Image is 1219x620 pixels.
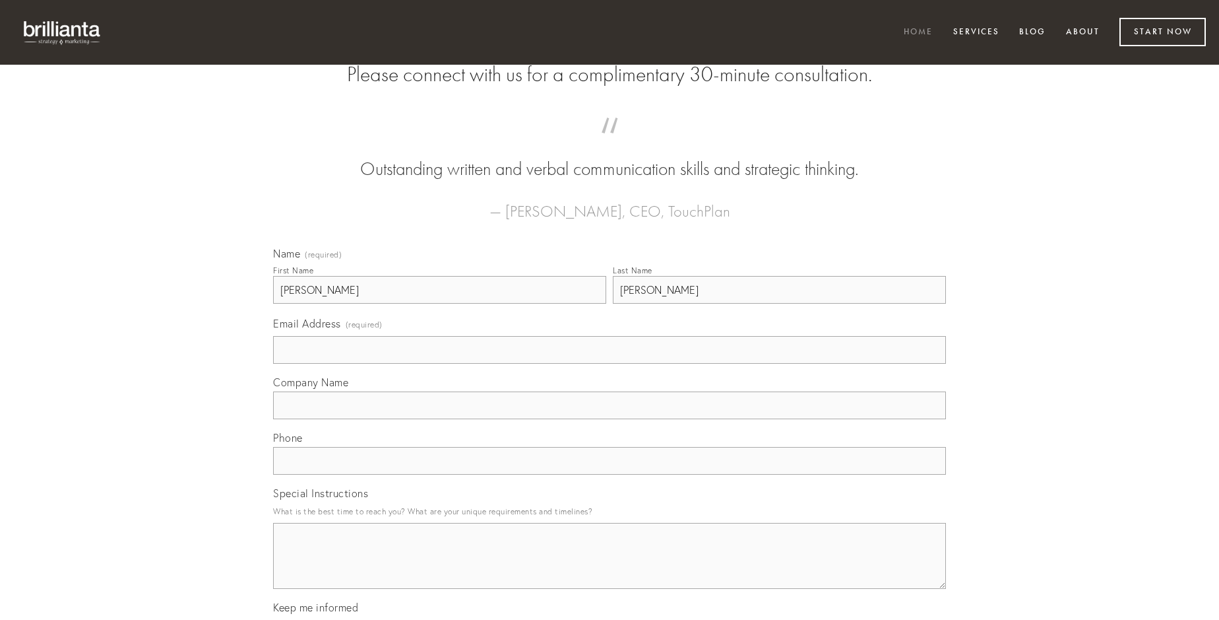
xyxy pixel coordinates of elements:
[13,13,112,52] img: brillianta - research, strategy, marketing
[273,431,303,444] span: Phone
[273,317,341,330] span: Email Address
[945,22,1008,44] a: Services
[1011,22,1054,44] a: Blog
[613,265,652,275] div: Last Name
[273,247,300,260] span: Name
[273,502,946,520] p: What is the best time to reach you? What are your unique requirements and timelines?
[273,376,348,389] span: Company Name
[273,601,358,614] span: Keep me informed
[294,131,925,182] blockquote: Outstanding written and verbal communication skills and strategic thinking.
[294,131,925,156] span: “
[273,265,313,275] div: First Name
[895,22,941,44] a: Home
[273,62,946,87] h2: Please connect with us for a complimentary 30-minute consultation.
[273,487,368,500] span: Special Instructions
[305,251,342,259] span: (required)
[1057,22,1108,44] a: About
[346,316,383,333] span: (required)
[294,182,925,224] figcaption: — [PERSON_NAME], CEO, TouchPlan
[1119,18,1206,46] a: Start Now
